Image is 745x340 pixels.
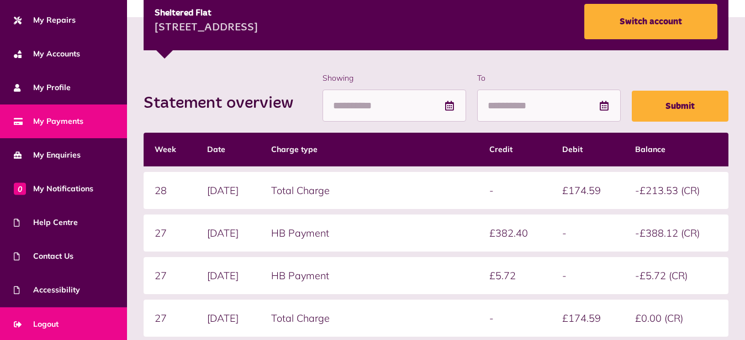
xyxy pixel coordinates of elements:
div: Sheltered Flat [155,7,258,20]
span: Help Centre [14,217,78,228]
td: 27 [144,300,196,337]
span: My Accounts [14,48,80,60]
td: [DATE] [196,172,260,209]
td: HB Payment [260,257,478,294]
td: £5.72 [478,257,551,294]
td: [DATE] [196,215,260,252]
th: Balance [624,133,728,166]
td: £0.00 (CR) [624,300,728,337]
a: Switch account [584,4,717,39]
td: 28 [144,172,196,209]
span: My Profile [14,82,71,93]
td: - [478,172,551,209]
td: 27 [144,215,196,252]
td: -£5.72 (CR) [624,257,728,294]
td: -£213.53 (CR) [624,172,728,209]
td: £174.59 [551,172,624,209]
td: - [551,215,624,252]
span: My Repairs [14,14,76,26]
td: Total Charge [260,172,478,209]
td: [DATE] [196,300,260,337]
td: [DATE] [196,257,260,294]
td: - [478,300,551,337]
button: Submit [632,91,728,122]
span: Contact Us [14,250,73,262]
th: Credit [478,133,551,166]
span: 0 [14,182,26,195]
td: - [551,257,624,294]
td: £174.59 [551,300,624,337]
label: To [477,72,621,84]
td: HB Payment [260,215,478,252]
span: My Enquiries [14,149,81,161]
span: Accessibility [14,284,80,296]
td: 27 [144,257,196,294]
th: Charge type [260,133,478,166]
th: Week [144,133,196,166]
th: Date [196,133,260,166]
div: [STREET_ADDRESS] [155,20,258,36]
span: My Payments [14,116,83,127]
td: -£388.12 (CR) [624,215,728,252]
td: Total Charge [260,300,478,337]
td: £382.40 [478,215,551,252]
span: My Notifications [14,183,93,195]
label: Showing [323,72,466,84]
h2: Statement overview [144,93,304,113]
span: Logout [14,318,59,330]
th: Debit [551,133,624,166]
